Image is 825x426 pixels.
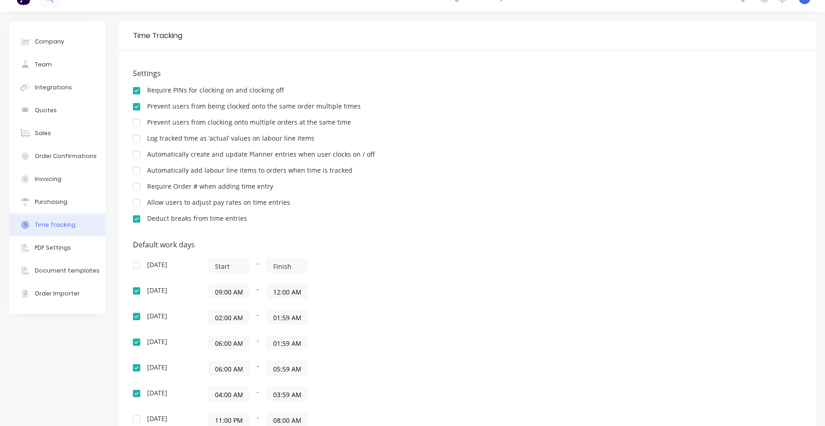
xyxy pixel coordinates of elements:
[147,262,167,268] div: [DATE]
[133,69,802,78] h5: Settings
[147,390,167,396] div: [DATE]
[209,387,249,401] input: Start
[9,53,105,76] button: Team
[35,175,61,183] div: Invoicing
[208,284,437,299] div: -
[133,30,182,41] div: Time Tracking
[35,38,64,46] div: Company
[35,244,71,252] div: PDF Settings
[147,339,167,345] div: [DATE]
[35,83,72,92] div: Integrations
[147,135,314,142] div: Log tracked time as ‘actual’ values on labour line items
[147,364,167,371] div: [DATE]
[9,76,105,99] button: Integrations
[209,284,249,298] input: Start
[147,313,167,319] div: [DATE]
[133,240,802,249] h5: Default work days
[208,258,437,273] div: -
[267,361,307,375] input: Finish
[147,215,247,222] div: Deduct breaks from time entries
[35,129,51,137] div: Sales
[147,151,375,158] div: Automatically create and update Planner entries when user clocks on / off
[147,87,284,93] div: Require PINs for clocking on and clocking off
[208,310,437,324] div: -
[209,361,249,375] input: Start
[209,336,249,350] input: Start
[267,284,307,298] input: Finish
[9,30,105,53] button: Company
[208,387,437,401] div: -
[147,167,352,174] div: Automatically add labour line items to orders when time is tracked
[147,199,290,206] div: Allow users to adjust pay rates on time entries
[147,287,167,294] div: [DATE]
[9,122,105,145] button: Sales
[35,106,57,115] div: Quotes
[35,221,76,229] div: Time Tracking
[35,267,99,275] div: Document templates
[9,236,105,259] button: PDF Settings
[208,335,437,350] div: -
[9,145,105,168] button: Order Confirmations
[209,310,249,324] input: Start
[9,213,105,236] button: Time Tracking
[9,282,105,305] button: Order Importer
[267,259,307,273] input: Finish
[147,103,361,109] div: Prevent users from being clocked onto the same order multiple times
[35,289,80,298] div: Order Importer
[35,198,67,206] div: Purchasing
[147,183,273,190] div: Require Order # when adding time entry
[9,191,105,213] button: Purchasing
[9,259,105,282] button: Document templates
[9,168,105,191] button: Invoicing
[267,310,307,324] input: Finish
[9,99,105,122] button: Quotes
[208,361,437,376] div: -
[147,119,351,126] div: Prevent users from clocking onto multiple orders at the same time
[35,152,97,160] div: Order Confirmations
[209,259,249,273] input: Start
[267,387,307,401] input: Finish
[35,60,52,69] div: Team
[267,336,307,350] input: Finish
[147,415,167,422] div: [DATE]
